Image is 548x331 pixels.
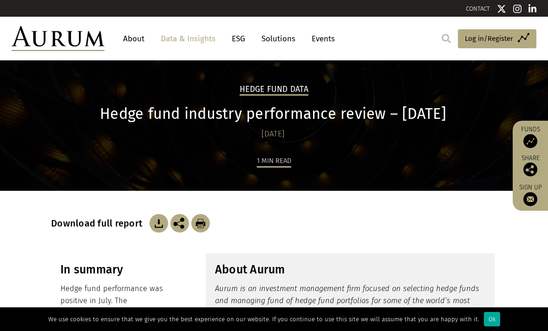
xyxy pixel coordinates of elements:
[466,5,490,12] a: CONTACT
[118,30,149,47] a: About
[523,134,537,148] img: Access Funds
[442,34,451,43] img: search.svg
[215,284,479,330] em: Aurum is an investment management firm focused on selecting hedge funds and managing fund of hedg...
[497,4,506,13] img: Twitter icon
[150,214,168,233] img: Download Article
[240,84,308,96] h2: Hedge Fund Data
[523,162,537,176] img: Share this post
[257,30,300,47] a: Solutions
[191,214,210,233] img: Download Article
[156,30,220,47] a: Data & Insights
[517,183,543,206] a: Sign up
[465,33,513,44] span: Log in/Register
[60,263,176,277] h3: In summary
[523,192,537,206] img: Sign up to our newsletter
[517,155,543,176] div: Share
[12,26,104,51] img: Aurum
[484,312,500,326] div: Ok
[528,4,537,13] img: Linkedin icon
[51,105,495,123] h1: Hedge fund industry performance review – [DATE]
[307,30,335,47] a: Events
[458,29,536,49] a: Log in/Register
[227,30,250,47] a: ESG
[170,214,189,233] img: Share this post
[51,128,495,141] div: [DATE]
[51,218,147,229] h3: Download full report
[517,125,543,148] a: Funds
[257,155,291,168] div: 1 min read
[215,263,485,277] h3: About Aurum
[513,4,522,13] img: Instagram icon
